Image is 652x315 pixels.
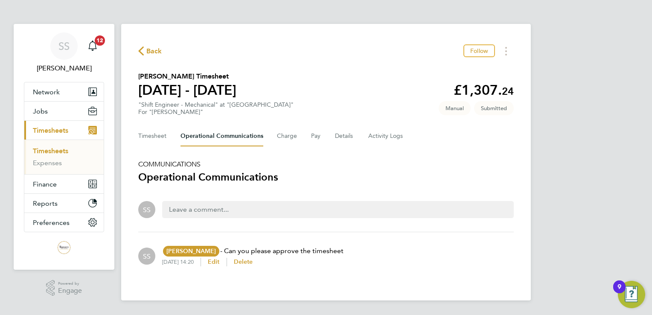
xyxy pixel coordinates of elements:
span: SS [143,205,151,214]
p: - Can you please approve the timesheet [162,246,343,256]
button: Finance [24,175,104,193]
app-decimal: £1,307. [454,82,514,98]
div: Steve Shine [138,201,155,218]
a: Timesheets [33,147,68,155]
span: Network [33,88,60,96]
span: Delete [234,258,253,265]
button: Edit [208,258,220,266]
button: Delete [234,258,253,266]
a: 12 [84,32,101,60]
span: Back [146,46,162,56]
button: Jobs [24,102,104,120]
span: [PERSON_NAME] [163,246,219,257]
button: Back [138,46,162,56]
div: [DATE] 14:20 [162,259,201,265]
div: Steve Shine [138,248,155,265]
span: Finance [33,180,57,188]
button: Network [24,82,104,101]
span: 12 [95,35,105,46]
h1: [DATE] - [DATE] [138,82,236,99]
button: Details [335,126,355,146]
a: Go to home page [24,241,104,254]
img: trevettgroup-logo-retina.png [57,241,71,254]
a: Expenses [33,159,62,167]
button: Preferences [24,213,104,232]
span: Jobs [33,107,48,115]
a: SS[PERSON_NAME] [24,32,104,73]
button: Open Resource Center, 9 new notifications [618,281,645,308]
button: Follow [463,44,495,57]
div: "Shift Engineer - Mechanical" at "[GEOGRAPHIC_DATA]" [138,101,294,116]
span: SS [58,41,70,52]
span: Powered by [58,280,82,287]
button: Operational Communications [180,126,263,146]
span: SS [143,251,151,261]
button: Reports [24,194,104,213]
button: Timesheets [24,121,104,140]
span: Reports [33,199,58,207]
span: This timesheet is Submitted. [474,101,514,115]
button: Timesheets Menu [498,44,514,58]
span: Follow [470,47,488,55]
a: Powered byEngage [46,280,82,296]
button: Pay [311,126,321,146]
h2: [PERSON_NAME] Timesheet [138,71,236,82]
span: Steve Shine [24,63,104,73]
button: Charge [277,126,297,146]
span: Timesheets [33,126,68,134]
h5: COMMUNICATIONS [138,160,514,169]
span: Preferences [33,219,70,227]
div: Timesheets [24,140,104,174]
div: For "[PERSON_NAME]" [138,108,294,116]
div: 9 [617,287,621,298]
h3: Operational Communications [138,170,514,184]
span: This timesheet was manually created. [439,101,471,115]
span: Engage [58,287,82,295]
button: Timesheet [138,126,167,146]
button: Activity Logs [368,126,404,146]
span: 24 [502,85,514,97]
span: Edit [208,258,220,265]
nav: Main navigation [14,24,114,270]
